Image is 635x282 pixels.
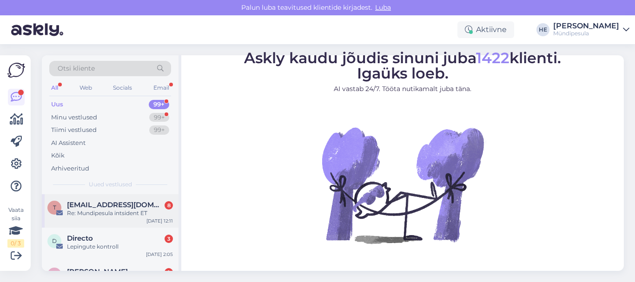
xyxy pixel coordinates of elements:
div: Vaata siia [7,206,24,248]
div: [DATE] 12:11 [146,217,173,224]
span: Directo [67,234,93,243]
span: Mart Hallimäe [67,268,128,276]
div: 1 [165,268,173,276]
div: 99+ [149,100,169,109]
div: Lepingute kontroll [67,243,173,251]
div: Re: Mundipesula intsident ET [67,209,173,217]
span: t [53,204,56,211]
div: Web [78,82,94,94]
div: 99+ [149,125,169,135]
div: Aktiivne [457,21,514,38]
p: AI vastab 24/7. Tööta nutikamalt juba täna. [244,84,561,94]
span: 1422 [476,49,509,67]
div: 99+ [149,113,169,122]
div: HE [536,23,549,36]
span: Luba [372,3,394,12]
div: AI Assistent [51,138,86,148]
span: Uued vestlused [89,180,132,189]
div: Socials [111,82,134,94]
a: [PERSON_NAME]Mündipesula [553,22,629,37]
div: [PERSON_NAME] [553,22,619,30]
img: Askly Logo [7,63,25,78]
div: Uus [51,100,63,109]
span: Otsi kliente [58,64,95,73]
div: All [49,82,60,94]
span: tugi@myndipesula.eu [67,201,164,209]
div: Minu vestlused [51,113,97,122]
div: [DATE] 2:05 [146,251,173,258]
div: Kõik [51,151,65,160]
span: Askly kaudu jõudis sinuni juba klienti. Igaüks loeb. [244,49,561,82]
img: No Chat active [319,101,486,269]
div: 3 [165,235,173,243]
div: Mündipesula [553,30,619,37]
div: Email [152,82,171,94]
div: 0 / 3 [7,239,24,248]
div: 8 [165,201,173,210]
div: Tiimi vestlused [51,125,97,135]
span: D [52,237,57,244]
div: Arhiveeritud [51,164,89,173]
